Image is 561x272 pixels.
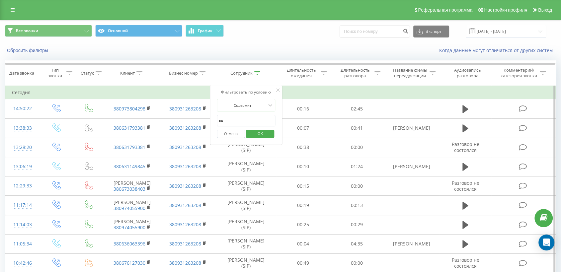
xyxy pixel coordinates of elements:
[538,7,552,13] span: Выход
[283,67,319,79] div: Длительность ожидания
[104,176,160,196] td: [PERSON_NAME]
[451,180,479,192] span: Разговор не состоялся
[114,205,145,211] a: 380974055900
[216,234,276,253] td: [PERSON_NAME] (SIP)
[217,130,245,138] button: Отмена
[12,257,33,270] div: 10:42:46
[330,196,384,215] td: 00:13
[384,157,440,176] td: [PERSON_NAME]
[12,102,33,115] div: 14:50:22
[217,115,275,126] input: Введите значение
[114,144,145,150] a: 380631793381
[5,47,51,53] button: Сбросить фильтры
[12,141,33,154] div: 13:28:20
[330,215,384,234] td: 00:29
[169,163,201,170] a: 380931263208
[499,67,538,79] div: Комментарий/категория звонка
[216,138,276,157] td: [PERSON_NAME] (SIP)
[12,199,33,212] div: 11:17:14
[186,25,224,37] button: График
[538,235,554,250] div: Open Intercom Messenger
[384,118,440,138] td: [PERSON_NAME]
[251,128,270,139] span: OK
[276,196,330,215] td: 00:19
[12,160,33,173] div: 13:06:19
[169,183,201,189] a: 380931263208
[9,70,34,76] div: Дата звонка
[230,70,253,76] div: Сотрудник
[216,157,276,176] td: [PERSON_NAME] (SIP)
[16,28,38,34] span: Все звонки
[216,215,276,234] td: [PERSON_NAME] (SIP)
[114,186,145,192] a: 380673038403
[104,196,160,215] td: [PERSON_NAME]
[114,260,145,266] a: 380676127030
[169,105,201,112] a: 380931263208
[451,141,479,153] span: Разговор не состоялся
[198,29,212,33] span: График
[330,138,384,157] td: 00:00
[276,215,330,234] td: 00:25
[114,105,145,112] a: 380973804298
[330,99,384,118] td: 02:45
[114,240,145,247] a: 380636063396
[276,138,330,157] td: 00:38
[413,26,449,37] button: Экспорт
[169,240,201,247] a: 380931263208
[217,89,275,96] div: Фильтровать по условию
[114,125,145,131] a: 380631793381
[216,176,276,196] td: [PERSON_NAME] (SIP)
[446,67,489,79] div: Аудиозапись разговора
[392,67,428,79] div: Название схемы переадресации
[216,196,276,215] td: [PERSON_NAME] (SIP)
[276,118,330,138] td: 00:07
[169,260,201,266] a: 380931263208
[169,144,201,150] a: 380931263208
[12,122,33,135] div: 13:38:33
[114,224,145,231] a: 380974055900
[276,157,330,176] td: 00:10
[81,70,94,76] div: Статус
[169,70,198,76] div: Бизнес номер
[12,238,33,250] div: 11:05:34
[169,125,201,131] a: 380931263208
[330,176,384,196] td: 00:00
[439,47,556,53] a: Когда данные могут отличаться от других систем
[169,221,201,228] a: 380931263208
[246,130,274,138] button: OK
[276,234,330,253] td: 00:04
[120,70,135,76] div: Клиент
[340,26,410,37] input: Поиск по номеру
[95,25,182,37] button: Основной
[337,67,373,79] div: Длительность разговора
[45,67,65,79] div: Тип звонка
[114,163,145,170] a: 380631149845
[5,25,92,37] button: Все звонки
[418,7,472,13] span: Реферальная программа
[330,118,384,138] td: 00:41
[451,257,479,269] span: Разговор не состоялся
[276,99,330,118] td: 00:16
[169,202,201,208] a: 380931263208
[12,179,33,192] div: 12:29:33
[104,215,160,234] td: [PERSON_NAME]
[276,176,330,196] td: 00:15
[5,86,556,99] td: Сегодня
[12,218,33,231] div: 11:14:03
[330,234,384,253] td: 04:35
[330,157,384,176] td: 01:24
[384,234,440,253] td: [PERSON_NAME]
[484,7,527,13] span: Настройки профиля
